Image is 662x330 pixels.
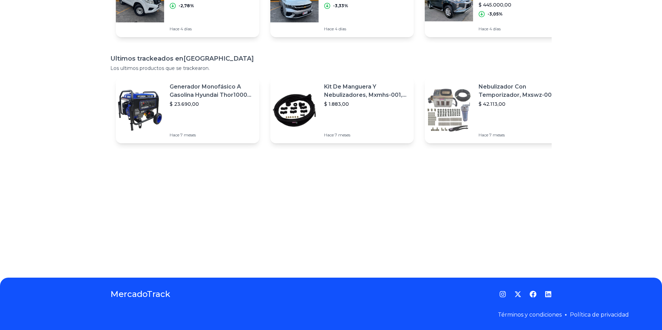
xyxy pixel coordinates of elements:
[570,311,629,318] a: Política de privacidad
[110,65,552,72] p: Los ultimos productos que se trackearon.
[324,101,408,107] p: $ 1.883,00
[425,86,473,134] img: Featured image
[170,101,254,107] p: $ 23.690,00
[499,291,506,298] a: Instagram
[530,291,536,298] a: Facebook
[479,26,563,32] p: Hace 4 días
[179,3,194,9] p: -2,78%
[324,132,408,138] p: Hace 7 meses
[324,83,408,99] p: Kit De Manguera Y Nebulizadores, Mxmhs-001, 6m, 6 Tees, 8 Bo
[116,77,259,143] a: Featured imageGenerador Monofásico A Gasolina Hyundai Thor10000 P 11.5 Kw$ 23.690,00Hace 7 meses
[110,289,170,300] a: MercadoTrack
[479,83,563,99] p: Nebulizador Con Temporizador, Mxswz-009, 50m, 40 Boquillas
[425,77,568,143] a: Featured imageNebulizador Con Temporizador, Mxswz-009, 50m, 40 Boquillas$ 42.113,00Hace 7 meses
[514,291,521,298] a: Twitter
[545,291,552,298] a: LinkedIn
[479,132,563,138] p: Hace 7 meses
[333,3,348,9] p: -3,33%
[488,11,503,17] p: -3,05%
[479,101,563,107] p: $ 42.113,00
[116,86,164,134] img: Featured image
[170,83,254,99] p: Generador Monofásico A Gasolina Hyundai Thor10000 P 11.5 Kw
[498,311,562,318] a: Términos y condiciones
[270,77,414,143] a: Featured imageKit De Manguera Y Nebulizadores, Mxmhs-001, 6m, 6 Tees, 8 Bo$ 1.883,00Hace 7 meses
[324,26,385,32] p: Hace 4 días
[170,26,225,32] p: Hace 4 días
[170,132,254,138] p: Hace 7 meses
[270,86,319,134] img: Featured image
[110,54,552,63] h1: Ultimos trackeados en [GEOGRAPHIC_DATA]
[479,1,563,8] p: $ 445.000,00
